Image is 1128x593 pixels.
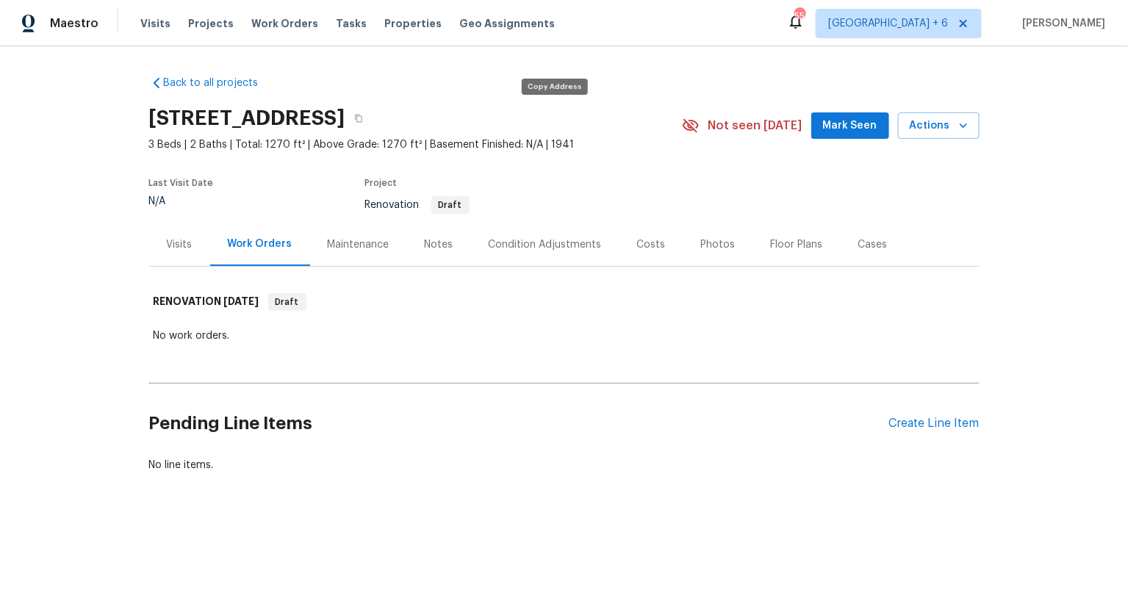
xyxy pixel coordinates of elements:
div: No work orders. [154,328,975,343]
span: Draft [270,295,305,309]
div: RENOVATION [DATE]Draft [149,278,980,326]
h2: [STREET_ADDRESS] [149,111,345,126]
span: [DATE] [224,296,259,306]
span: [PERSON_NAME] [1017,16,1106,31]
div: Condition Adjustments [489,237,602,252]
div: Floor Plans [771,237,823,252]
span: Visits [140,16,170,31]
div: Maintenance [328,237,389,252]
span: Projects [188,16,234,31]
h2: Pending Line Items [149,389,889,458]
div: Work Orders [228,237,292,251]
span: Renovation [365,200,470,210]
a: Back to all projects [149,76,290,90]
div: 55 [794,9,805,24]
span: Geo Assignments [459,16,555,31]
span: Project [365,179,398,187]
span: [GEOGRAPHIC_DATA] + 6 [828,16,948,31]
span: Tasks [336,18,367,29]
div: Cases [858,237,888,252]
span: Mark Seen [823,117,877,135]
span: Maestro [50,16,98,31]
div: Visits [167,237,193,252]
div: Notes [425,237,453,252]
span: 3 Beds | 2 Baths | Total: 1270 ft² | Above Grade: 1270 ft² | Basement Finished: N/A | 1941 [149,137,682,152]
span: Last Visit Date [149,179,214,187]
button: Mark Seen [811,112,889,140]
span: Actions [910,117,968,135]
div: No line items. [149,458,980,472]
div: Create Line Item [889,417,980,431]
h6: RENOVATION [154,293,259,311]
button: Actions [898,112,980,140]
div: N/A [149,196,214,206]
div: Costs [637,237,666,252]
span: Not seen [DATE] [708,118,802,133]
span: Draft [433,201,468,209]
span: Work Orders [251,16,318,31]
span: Properties [384,16,442,31]
div: Photos [701,237,736,252]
